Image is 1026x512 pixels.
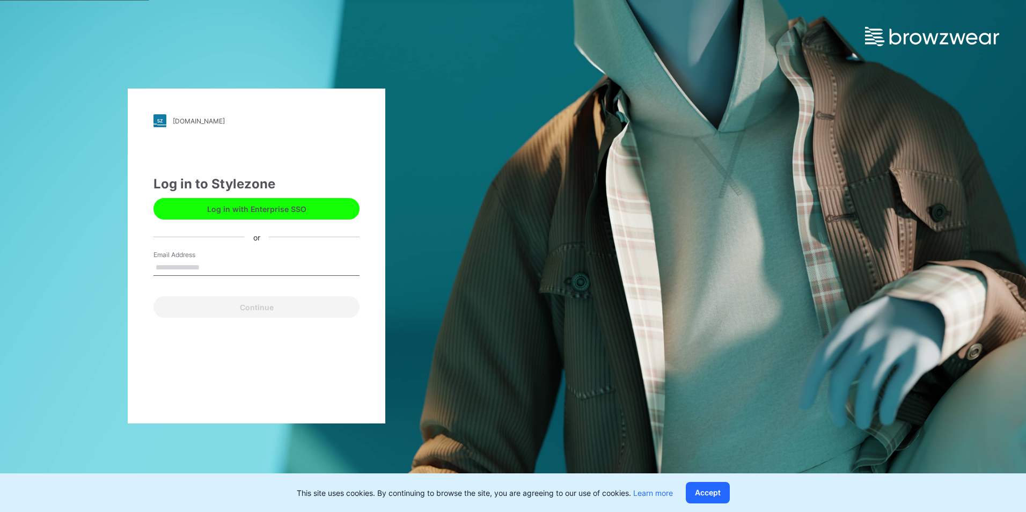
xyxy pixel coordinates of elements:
div: Log in to Stylezone [153,174,360,194]
div: [DOMAIN_NAME] [173,117,225,125]
label: Email Address [153,250,229,260]
button: Log in with Enterprise SSO [153,198,360,220]
img: browzwear-logo.e42bd6dac1945053ebaf764b6aa21510.svg [865,27,999,46]
a: [DOMAIN_NAME] [153,114,360,127]
a: Learn more [633,488,673,498]
button: Accept [686,482,730,503]
p: This site uses cookies. By continuing to browse the site, you are agreeing to our use of cookies. [297,487,673,499]
img: stylezone-logo.562084cfcfab977791bfbf7441f1a819.svg [153,114,166,127]
div: or [245,231,269,243]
